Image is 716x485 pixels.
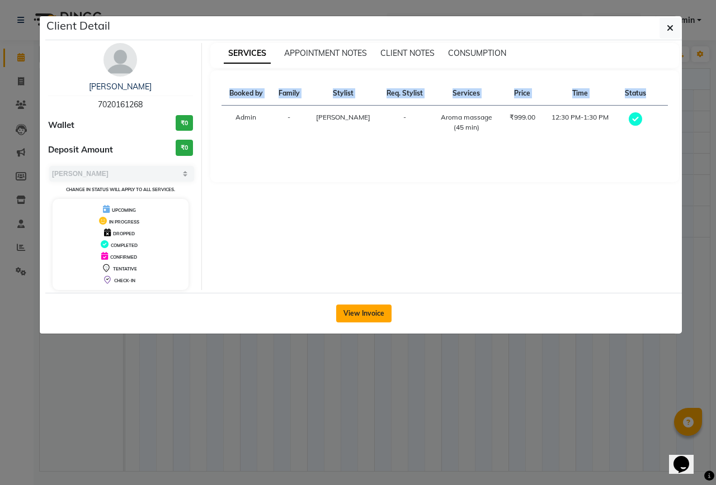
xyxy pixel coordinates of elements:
[543,106,618,140] td: 12:30 PM-1:30 PM
[336,305,392,322] button: View Invoice
[284,48,367,58] span: APPOINTMENT NOTES
[46,17,110,34] h5: Client Detail
[617,82,653,106] th: Status
[66,187,175,192] small: Change in status will apply to all services.
[110,254,137,260] span: CONFIRMED
[103,43,137,77] img: avatar
[271,106,307,140] td: -
[112,207,136,213] span: UPCOMING
[438,112,495,132] div: Aroma massage (45 min)
[98,99,143,110] span: 7020161268
[109,219,139,225] span: IN PROGRESS
[669,440,705,474] iframe: chat widget
[48,144,113,156] span: Deposit Amount
[176,140,193,156] h3: ₹0
[502,82,543,106] th: Price
[113,266,137,272] span: TENTATIVE
[113,231,135,236] span: DROPPED
[543,82,618,106] th: Time
[222,106,271,140] td: Admin
[379,106,431,140] td: -
[379,82,431,106] th: Req. Stylist
[431,82,502,106] th: Services
[448,48,506,58] span: CONSUMPTION
[89,82,152,92] a: [PERSON_NAME]
[176,115,193,131] h3: ₹0
[271,82,307,106] th: Family
[114,278,135,283] span: CHECK-IN
[48,119,74,132] span: Wallet
[316,113,370,121] span: [PERSON_NAME]
[307,82,378,106] th: Stylist
[224,44,271,64] span: SERVICES
[508,112,536,122] div: ₹999.00
[380,48,435,58] span: CLIENT NOTES
[222,82,271,106] th: Booked by
[111,242,138,248] span: COMPLETED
